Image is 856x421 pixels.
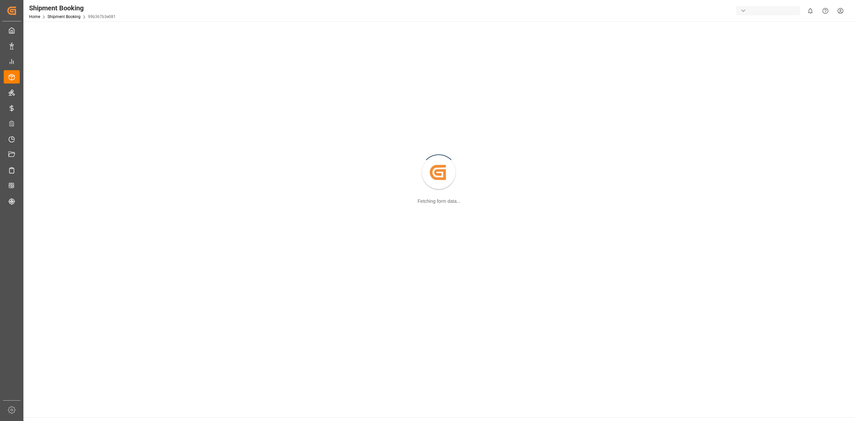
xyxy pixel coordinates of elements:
[29,3,116,13] div: Shipment Booking
[47,14,81,19] a: Shipment Booking
[29,14,40,19] a: Home
[818,3,833,18] button: Help Center
[803,3,818,18] button: show 0 new notifications
[418,198,460,205] div: Fetching form data...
